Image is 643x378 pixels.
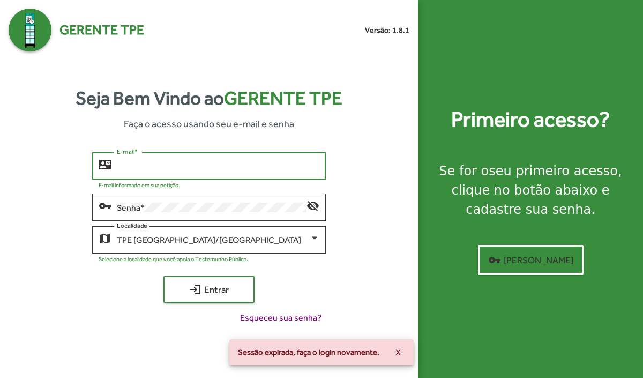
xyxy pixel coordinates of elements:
span: Entrar [173,280,245,299]
mat-icon: vpn_key [488,254,501,266]
mat-hint: E-mail informado em sua petição. [99,182,180,188]
mat-hint: Selecione a localidade que você apoia o Testemunho Público. [99,256,248,262]
strong: Primeiro acesso? [451,103,610,136]
mat-icon: login [189,283,201,296]
span: Gerente TPE [59,20,144,40]
span: Faça o acesso usando seu e-mail e senha [124,116,294,131]
span: [PERSON_NAME] [488,250,573,270]
mat-icon: vpn_key [99,199,111,212]
span: X [395,343,401,362]
strong: Seja Bem Vindo ao [76,84,342,113]
span: Gerente TPE [224,87,342,109]
span: Esqueceu sua senha? [240,312,322,324]
span: TPE [GEOGRAPHIC_DATA]/[GEOGRAPHIC_DATA] [117,235,301,245]
button: Entrar [163,276,255,303]
small: Versão: 1.8.1 [365,25,409,36]
img: Logo Gerente [9,9,51,51]
div: Se for o , clique no botão abaixo e cadastre sua senha. [431,161,630,219]
span: Sessão expirada, faça o login novamente. [238,347,379,358]
mat-icon: contact_mail [99,158,111,171]
strong: seu primeiro acesso [489,164,618,179]
mat-icon: map [99,232,111,244]
button: [PERSON_NAME] [478,245,584,275]
mat-icon: visibility_off [306,199,319,212]
button: X [387,343,409,362]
